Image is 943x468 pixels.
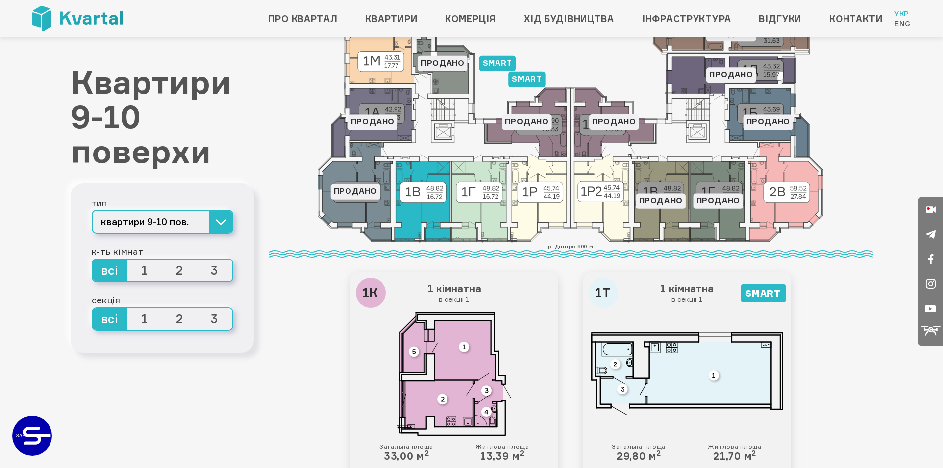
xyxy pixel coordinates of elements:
a: Комерція [445,11,496,27]
span: 3 [197,308,232,330]
sup: 2 [520,448,525,458]
h3: 1 кімнатна [591,280,783,306]
small: Житлова площа [708,443,761,450]
span: 1 [127,308,162,330]
small: в секціі 1 [594,295,781,304]
small: в секціі 1 [361,295,548,304]
div: 1К [356,278,386,308]
div: р. Дніпро 600 м [269,242,873,258]
div: 21,70 м [708,443,761,462]
h3: 1 кімнатна [358,280,550,306]
sup: 2 [751,448,756,458]
div: тип [92,195,233,210]
a: Укр [894,9,911,19]
div: SMART [741,284,786,302]
div: 1Т [589,278,618,308]
h1: Квартири 9-10 поверхи [71,64,254,168]
a: Відгуки [759,11,801,27]
a: ЗАБУДОВНИК [12,416,52,456]
span: 3 [197,260,232,281]
div: секція [92,292,233,307]
a: Інфраструктура [642,11,731,27]
div: 29,80 м [612,443,666,462]
sup: 2 [656,448,661,458]
button: квартири 9-10 пов. [92,210,233,234]
sup: 2 [424,448,429,458]
span: всі [93,308,128,330]
img: Kvartal [32,6,123,31]
span: 2 [162,260,198,281]
a: Eng [894,19,911,29]
small: Загальна площа [379,443,433,450]
img: 1К [397,312,511,436]
img: 1Т [591,332,783,415]
span: всі [93,260,128,281]
div: 33,00 м [379,443,433,462]
a: Про квартал [268,11,338,27]
span: 2 [162,308,198,330]
text: ЗАБУДОВНИК [16,433,50,438]
a: Хід будівництва [524,11,614,27]
small: Житлова площа [475,443,529,450]
div: 13,39 м [475,443,529,462]
a: Квартири [365,11,418,27]
small: Загальна площа [612,443,666,450]
div: к-ть кімнат [92,244,233,259]
span: 1 [127,260,162,281]
a: Контакти [829,11,883,27]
